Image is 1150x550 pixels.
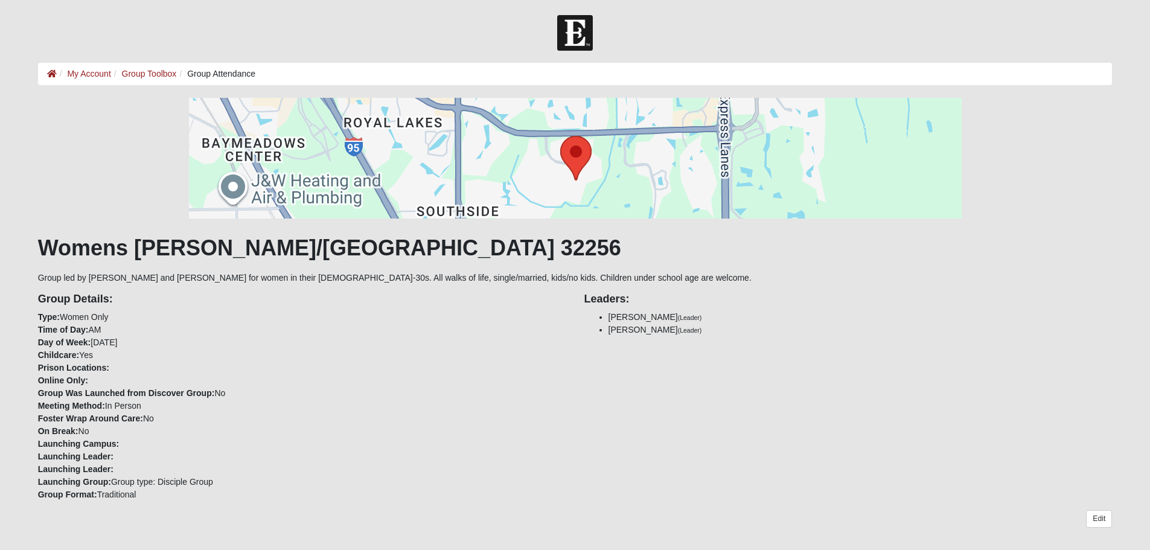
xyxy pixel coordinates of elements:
strong: Day of Week: [38,337,91,347]
small: (Leader) [678,314,702,321]
strong: Meeting Method: [38,401,105,411]
li: [PERSON_NAME] [609,311,1113,324]
a: My Account [67,69,110,78]
strong: Time of Day: [38,325,89,334]
img: Church of Eleven22 Logo [557,15,593,51]
h1: Womens [PERSON_NAME]/[GEOGRAPHIC_DATA] 32256 [38,235,1113,261]
strong: Type: [38,312,60,322]
strong: Group Was Launched from Discover Group: [38,388,215,398]
strong: Launching Campus: [38,439,120,449]
a: Edit [1086,510,1112,528]
strong: Childcare: [38,350,79,360]
strong: Launching Leader: [38,464,113,474]
h4: Leaders: [584,293,1113,306]
li: Group Attendance [176,68,255,80]
strong: Foster Wrap Around Care: [38,414,143,423]
strong: Prison Locations: [38,363,109,373]
strong: Launching Leader: [38,452,113,461]
a: Group Toolbox [122,69,177,78]
strong: On Break: [38,426,78,436]
li: [PERSON_NAME] [609,324,1113,336]
div: Women Only AM [DATE] Yes No In Person No No Group type: Disciple Group Traditional [29,284,575,501]
strong: Online Only: [38,376,88,385]
strong: Launching Group: [38,477,111,487]
small: (Leader) [678,327,702,334]
h4: Group Details: [38,293,566,306]
strong: Group Format: [38,490,97,499]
